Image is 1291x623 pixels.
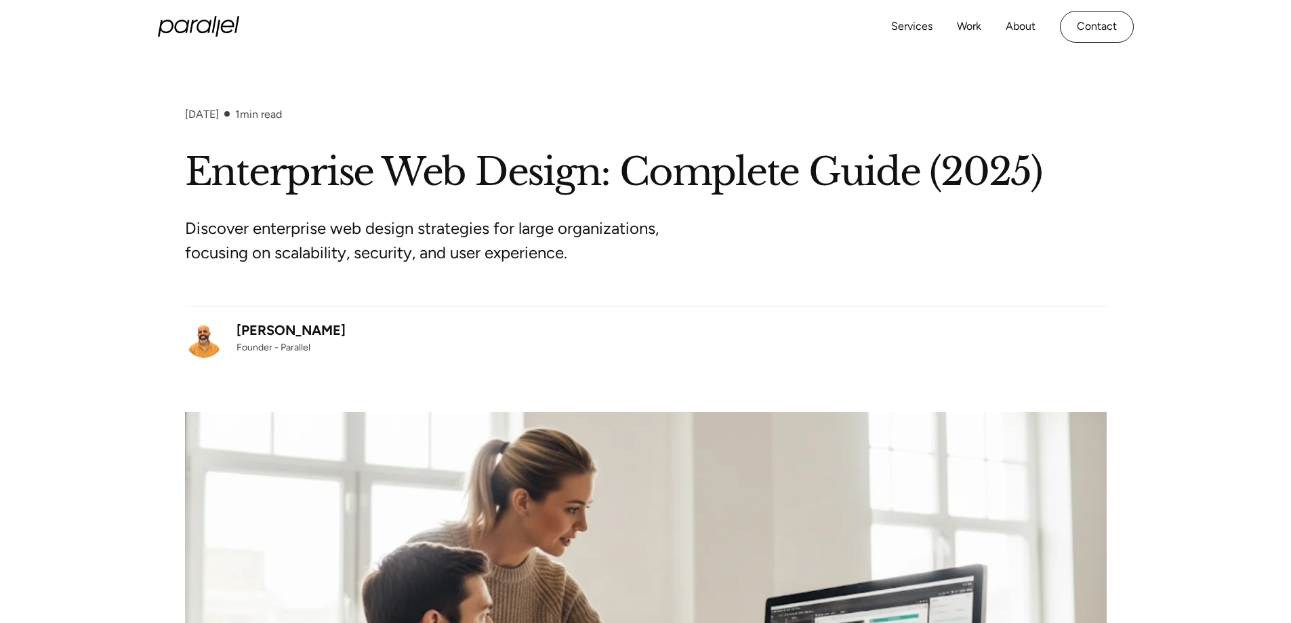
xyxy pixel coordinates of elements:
[235,108,282,121] div: min read
[185,148,1107,197] h1: Enterprise Web Design: Complete Guide (2025)
[237,340,346,355] div: Founder - Parallel
[891,17,933,37] a: Services
[237,320,346,340] div: [PERSON_NAME]
[235,108,240,121] span: 1
[158,16,239,37] a: home
[1060,11,1134,43] a: Contact
[957,17,981,37] a: Work
[185,108,219,121] div: [DATE]
[1006,17,1036,37] a: About
[185,216,693,265] p: Discover enterprise web design strategies for large organizations, focusing on scalability, secur...
[185,320,346,358] a: [PERSON_NAME]Founder - Parallel
[185,320,223,358] img: Robin Dhanwani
